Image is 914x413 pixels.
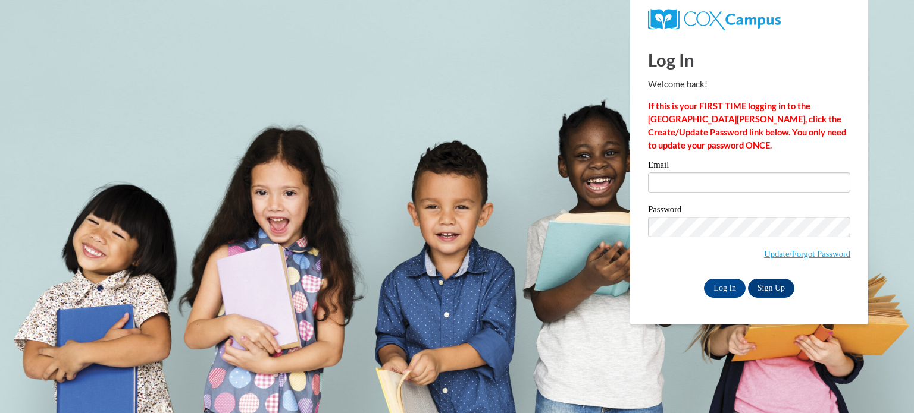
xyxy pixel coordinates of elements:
[648,160,850,172] label: Email
[648,48,850,72] h1: Log In
[748,279,794,298] a: Sign Up
[648,9,781,30] img: COX Campus
[648,78,850,91] p: Welcome back!
[648,14,781,24] a: COX Campus
[764,249,850,258] a: Update/Forgot Password
[704,279,746,298] input: Log In
[648,205,850,217] label: Password
[648,101,846,150] strong: If this is your FIRST TIME logging in to the [GEOGRAPHIC_DATA][PERSON_NAME], click the Create/Upd...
